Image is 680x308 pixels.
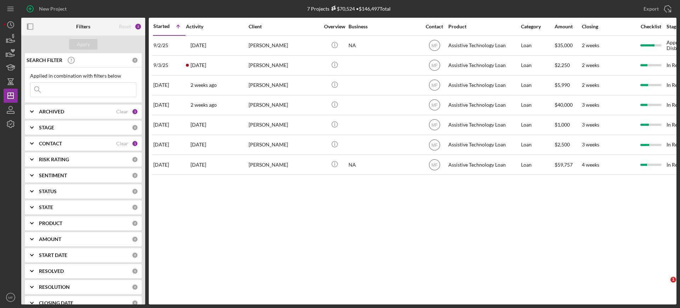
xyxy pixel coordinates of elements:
div: Started [153,23,170,29]
div: Loan [521,76,554,95]
div: 2 [135,23,142,30]
div: Clear [116,141,128,146]
div: Loan [521,135,554,154]
span: 1 [670,277,676,282]
div: 0 [132,156,138,163]
time: 3 weeks [582,122,599,128]
div: Loan [521,155,554,174]
b: RESOLUTION [39,284,70,290]
time: 2025-09-04 23:50 [191,82,217,88]
div: 0 [132,300,138,306]
div: 0 [132,236,138,242]
div: 0 [132,188,138,195]
div: Loan [521,96,554,114]
time: 2025-09-15 16:21 [191,162,206,168]
div: $70,524 [329,6,355,12]
b: SEARCH FILTER [27,57,62,63]
div: Reset [119,24,131,29]
div: Assistive Technology Loan [448,56,519,75]
div: Overview [321,24,348,29]
div: Closing [582,24,635,29]
span: $1,000 [555,122,570,128]
span: $2,500 [555,141,570,147]
div: [DATE] [153,155,185,174]
button: New Project [21,2,74,16]
div: Assistive Technology Loan [448,36,519,55]
b: RESOLVED [39,268,64,274]
text: MF [8,296,13,299]
b: CLOSING DATE [39,300,73,306]
div: $35,000 [555,36,581,55]
b: RISK RATING [39,157,69,162]
div: 1 [132,140,138,147]
time: 2025-09-15 23:47 [191,122,206,128]
time: 2025-09-11 04:11 [191,43,206,48]
text: MF [431,43,437,48]
div: [DATE] [153,135,185,154]
div: Product [448,24,519,29]
div: 0 [132,220,138,226]
div: Checklist [636,24,666,29]
div: 0 [132,124,138,131]
span: $5,990 [555,82,570,88]
div: Applied in combination with filters below [30,73,136,79]
b: Filters [76,24,90,29]
b: PRODUCT [39,220,62,226]
div: Amount [555,24,581,29]
text: MF [431,123,437,128]
text: MF [431,142,437,147]
button: Apply [69,39,97,50]
div: 0 [132,268,138,274]
div: Assistive Technology Loan [448,116,519,134]
div: [PERSON_NAME] [249,155,319,174]
div: Assistive Technology Loan [448,135,519,154]
div: Business [348,24,419,29]
b: ARCHIVED [39,109,64,114]
b: CONTACT [39,141,62,146]
text: MF [431,103,437,108]
div: Client [249,24,319,29]
button: Export [636,2,676,16]
div: New Project [39,2,67,16]
div: Assistive Technology Loan [448,96,519,114]
div: NA [348,155,419,174]
div: 9/3/25 [153,56,185,75]
div: 0 [132,172,138,179]
div: Activity [186,24,248,29]
time: 3 weeks [582,141,599,147]
div: Contact [421,24,448,29]
div: Export [644,2,659,16]
b: AMOUNT [39,236,61,242]
div: Loan [521,56,554,75]
b: STATE [39,205,53,210]
span: $2,250 [555,62,570,68]
div: [DATE] [153,116,185,134]
time: 3 weeks [582,102,599,108]
div: Apply [77,39,90,50]
div: 0 [132,57,138,63]
span: $59,757 [555,162,573,168]
time: 2025-09-06 08:47 [191,102,217,108]
div: Category [521,24,554,29]
div: [PERSON_NAME] [249,96,319,114]
time: 4 weeks [582,162,599,168]
b: START DATE [39,252,67,258]
div: 0 [132,252,138,258]
text: MF [431,162,437,167]
div: [DATE] [153,96,185,114]
time: 2025-09-16 00:39 [191,142,206,147]
time: 2025-09-17 04:51 [191,62,206,68]
div: 1 [132,108,138,115]
div: Loan [521,116,554,134]
time: 2 weeks [582,42,599,48]
div: [PERSON_NAME] [249,135,319,154]
time: 2 weeks [582,82,599,88]
b: STATUS [39,189,57,194]
div: Assistive Technology Loan [448,155,519,174]
time: 2 weeks [582,62,599,68]
div: 9/2/25 [153,36,185,55]
div: [DATE] [153,76,185,95]
button: MF [4,290,18,304]
div: [PERSON_NAME] [249,76,319,95]
text: MF [431,83,437,88]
